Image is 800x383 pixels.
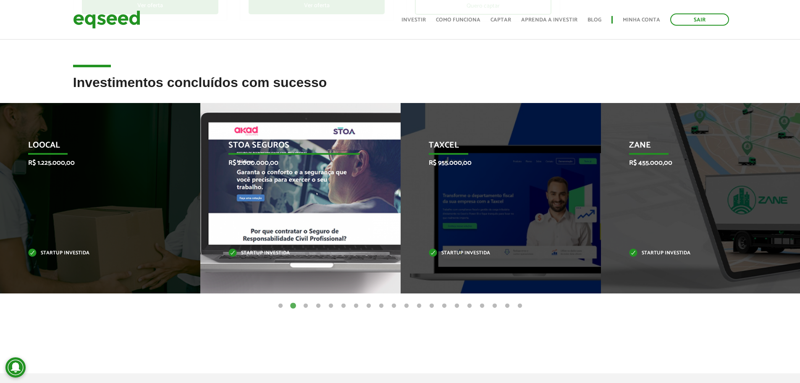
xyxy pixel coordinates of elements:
button: 3 of 20 [302,302,310,310]
button: 9 of 20 [377,302,386,310]
a: Aprenda a investir [521,17,577,23]
a: Minha conta [623,17,660,23]
button: 17 of 20 [478,302,486,310]
button: 8 of 20 [365,302,373,310]
p: Startup investida [228,251,360,256]
p: Startup investida [629,251,761,256]
img: EqSeed [73,8,140,31]
button: 2 of 20 [289,302,297,310]
a: Investir [401,17,426,23]
p: R$ 455.000,00 [629,159,761,167]
button: 20 of 20 [516,302,524,310]
p: Taxcel [429,140,560,155]
button: 13 of 20 [428,302,436,310]
p: R$ 2.000.000,00 [228,159,360,167]
button: 7 of 20 [352,302,360,310]
button: 15 of 20 [453,302,461,310]
a: Como funciona [436,17,480,23]
button: 16 of 20 [465,302,474,310]
button: 10 of 20 [390,302,398,310]
button: 11 of 20 [402,302,411,310]
button: 14 of 20 [440,302,449,310]
p: Startup investida [429,251,560,256]
button: 12 of 20 [415,302,423,310]
button: 1 of 20 [276,302,285,310]
button: 6 of 20 [339,302,348,310]
h2: Investimentos concluídos com sucesso [73,75,727,103]
button: 18 of 20 [490,302,499,310]
p: Startup investida [28,251,160,256]
button: 5 of 20 [327,302,335,310]
p: Loocal [28,140,160,155]
button: 4 of 20 [314,302,323,310]
a: Captar [490,17,511,23]
p: R$ 1.225.000,00 [28,159,160,167]
p: Zane [629,140,761,155]
p: STOA Seguros [228,140,360,155]
a: Sair [670,13,729,26]
button: 19 of 20 [503,302,511,310]
a: Blog [588,17,601,23]
p: R$ 955.000,00 [429,159,560,167]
